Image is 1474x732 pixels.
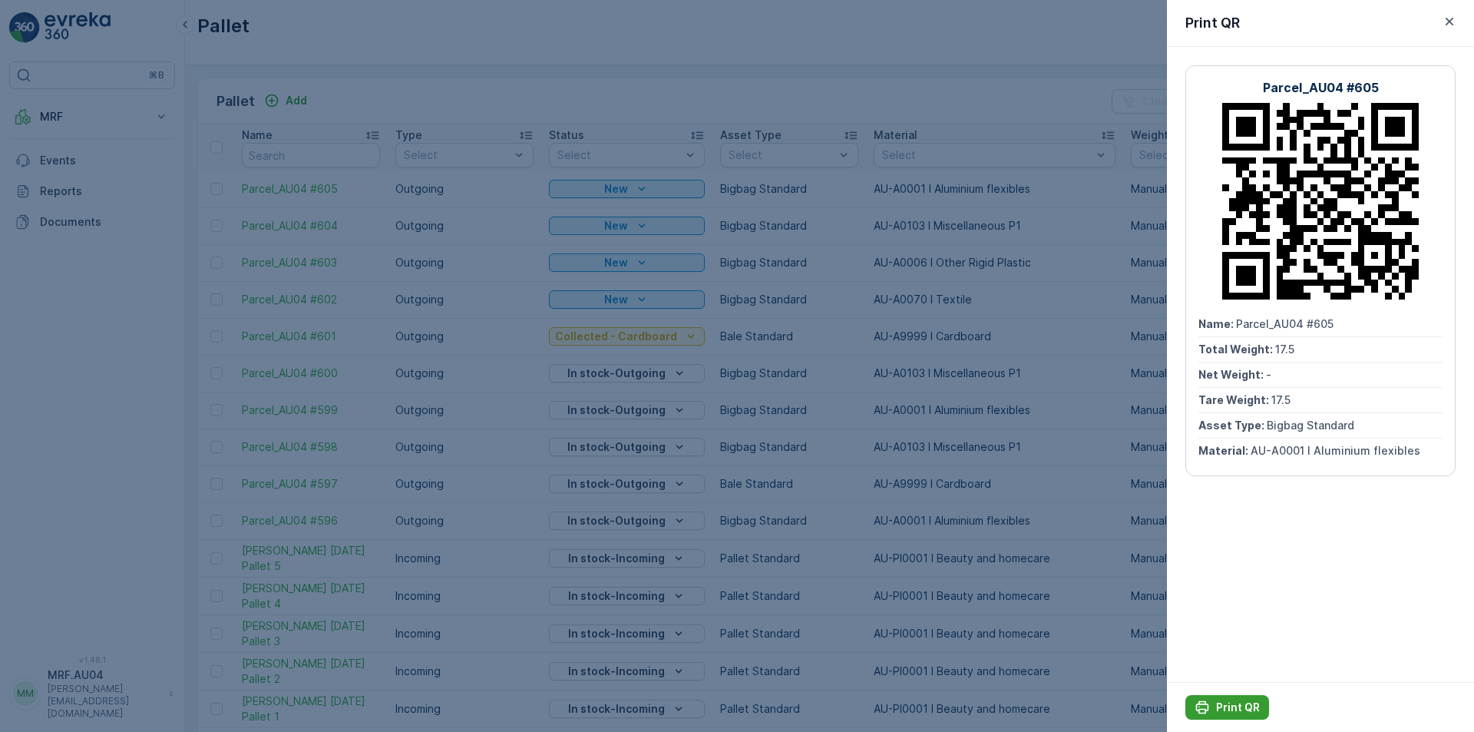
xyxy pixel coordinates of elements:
span: Total Weight : [13,277,90,290]
span: AU-A0103 I Miscellaneous P1 [65,379,220,392]
p: Parcel_AU04 #605 [1263,78,1379,97]
span: Material : [13,379,65,392]
span: Parcel_AU04 #605 [1236,317,1334,330]
span: Tare Weight : [13,328,86,341]
p: Print QR [1216,700,1260,715]
span: 16.5 [86,328,107,341]
span: Net Weight : [13,303,81,316]
span: - [1266,368,1271,381]
span: Name : [1198,317,1236,330]
span: Asset Type : [1198,419,1267,432]
span: Net Weight : [1198,368,1266,381]
span: Bigbag Standard [1267,419,1354,432]
span: Material : [1198,444,1251,457]
p: Print QR [1185,12,1240,34]
span: Name : [13,252,51,265]
span: - [81,303,86,316]
span: Asset Type : [13,353,81,366]
button: Print QR [1185,695,1269,720]
span: Total Weight : [1198,343,1275,356]
p: Parcel_AU04 #604 [677,13,794,31]
span: 17.5 [1275,343,1294,356]
span: AU-A0001 I Aluminium flexibles [1251,444,1420,457]
span: Bigbag Standard [81,353,169,366]
span: 17.5 [1271,393,1291,406]
span: Tare Weight : [1198,393,1271,406]
span: Parcel_AU04 #604 [51,252,150,265]
span: 16.5 [90,277,111,290]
